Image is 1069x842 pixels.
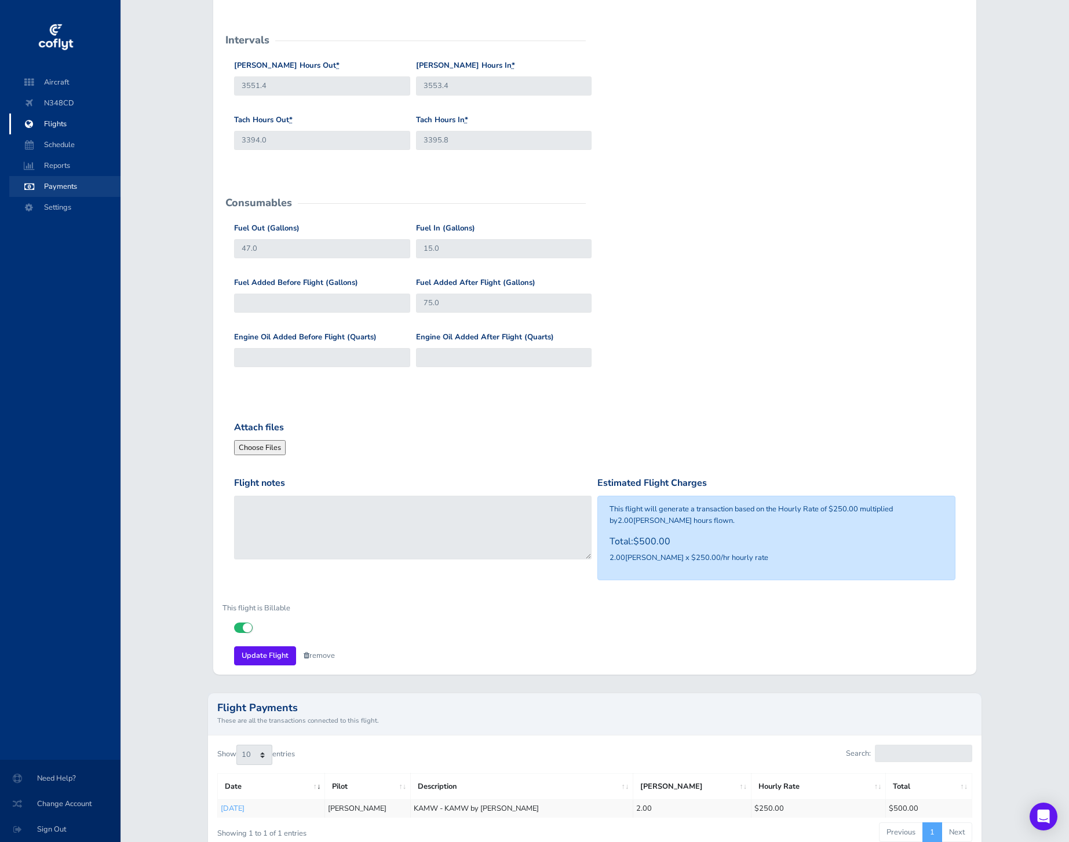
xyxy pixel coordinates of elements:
[21,114,109,134] span: Flights
[610,552,625,563] span: 2.00
[512,60,515,71] abbr: required
[21,155,109,176] span: Reports
[610,503,943,527] p: This flight will generate a transaction based on the Hourly Rate of $250.00 multiplied by [PERSON...
[234,331,377,343] label: Engine Oil Added Before Flight (Quarts)
[885,773,972,799] th: Total: activate to sort column ascending
[14,768,107,789] span: Need Help?
[410,773,633,799] th: Description: activate to sort column ascending
[234,476,285,491] label: Flight notes
[21,72,109,93] span: Aircraft
[751,773,885,799] th: Hourly Rate: activate to sort column ascending
[597,476,707,491] label: Estimated Flight Charges
[324,773,410,799] th: Pilot: activate to sort column ascending
[236,745,272,764] select: Showentries
[221,803,245,814] a: [DATE]
[234,420,284,435] label: Attach files
[289,115,293,125] abbr: required
[633,535,670,548] span: $500.00
[214,599,341,618] label: This flight is Billable
[234,222,300,235] label: Fuel Out (Gallons)
[751,800,885,818] td: $250.00
[234,60,340,72] label: [PERSON_NAME] Hours Out
[234,277,358,289] label: Fuel Added Before Flight (Gallons)
[225,197,292,208] h2: Consumables
[21,176,109,197] span: Payments
[875,745,972,762] input: Search:
[21,134,109,155] span: Schedule
[234,646,296,665] input: Update Flight
[21,93,109,114] span: N348CD
[416,60,515,72] label: [PERSON_NAME] Hours In
[465,115,468,125] abbr: required
[304,650,335,661] a: remove
[1030,803,1057,830] div: Open Intercom Messenger
[885,800,972,818] td: $500.00
[217,715,972,726] small: These are all the transactions connected to this flight.
[633,800,751,818] td: 2.00
[21,197,109,218] span: Settings
[618,515,633,526] span: 2.00
[846,745,972,762] label: Search:
[234,114,293,126] label: Tach Hours Out
[922,822,942,842] a: 1
[324,800,410,818] td: [PERSON_NAME]
[416,114,468,126] label: Tach Hours In
[336,60,340,71] abbr: required
[610,552,943,563] p: [PERSON_NAME] x $250.00/hr hourly rate
[217,821,523,839] div: Showing 1 to 1 of 1 entries
[218,773,324,799] th: Date: activate to sort column ascending
[416,331,554,343] label: Engine Oil Added After Flight (Quarts)
[633,773,751,799] th: Hobbs Hr: activate to sort column ascending
[37,20,75,55] img: coflyt logo
[225,35,269,45] h2: Intervals
[610,536,943,547] h6: Total:
[416,222,475,235] label: Fuel In (Gallons)
[416,277,535,289] label: Fuel Added After Flight (Gallons)
[410,800,633,818] td: KAMW - KAMW by [PERSON_NAME]
[14,793,107,814] span: Change Account
[217,745,295,764] label: Show entries
[217,702,972,713] h2: Flight Payments
[14,819,107,840] span: Sign Out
